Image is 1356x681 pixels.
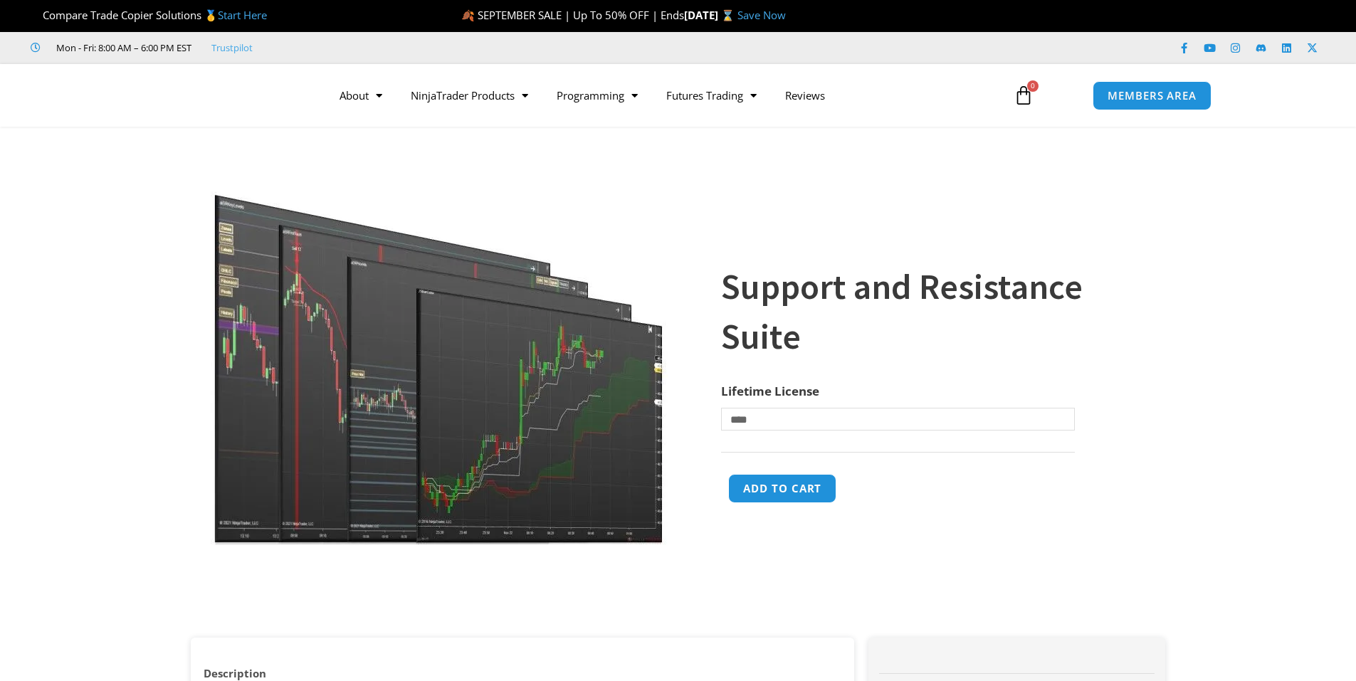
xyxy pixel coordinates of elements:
[1027,80,1039,92] span: 0
[737,8,786,22] a: Save Now
[771,79,839,112] a: Reviews
[218,8,267,22] a: Start Here
[1108,90,1197,101] span: MEMBERS AREA
[728,474,836,503] button: Add to cart
[144,70,298,121] img: LogoAI | Affordable Indicators – NinjaTrader
[31,10,42,21] img: 🏆
[53,39,191,56] span: Mon - Fri: 8:00 AM – 6:00 PM EST
[461,8,684,22] span: 🍂 SEPTEMBER SALE | Up To 50% OFF | Ends
[211,39,253,56] a: Trustpilot
[211,152,668,545] img: Support and Resistance Suite 1 | Affordable Indicators – NinjaTrader
[684,8,737,22] strong: [DATE] ⌛
[542,79,652,112] a: Programming
[325,79,396,112] a: About
[721,383,819,399] label: Lifetime License
[31,8,267,22] span: Compare Trade Copier Solutions 🥇
[992,75,1055,116] a: 0
[1093,81,1212,110] a: MEMBERS AREA
[721,262,1137,361] h1: Support and Resistance Suite
[325,79,997,112] nav: Menu
[652,79,771,112] a: Futures Trading
[396,79,542,112] a: NinjaTrader Products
